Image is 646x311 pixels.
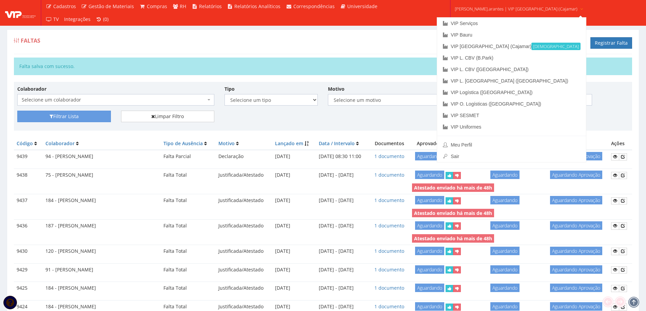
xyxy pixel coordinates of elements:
a: VIP SESMET [437,110,586,121]
td: [DATE] [272,219,316,232]
span: Aguardando [415,302,444,311]
a: VIP L. CBV (B.Park) [437,52,586,64]
a: VIP O. Logísticas ([GEOGRAPHIC_DATA]) [437,98,586,110]
td: 9430 [14,245,43,258]
label: Colaborador [17,86,46,92]
span: (0) [103,16,109,22]
label: Tipo [224,86,235,92]
div: Falta salva com sucesso. [14,58,632,75]
span: Aguardando [490,284,520,292]
td: [DATE] - [DATE] [316,194,370,207]
td: 75 - [PERSON_NAME] [43,169,161,182]
td: Falta Total [161,194,216,207]
a: VIP Logística ([GEOGRAPHIC_DATA]) [437,87,586,98]
td: 184 - [PERSON_NAME] [43,194,161,207]
td: Falta Total [161,282,216,295]
button: Filtrar Lista [17,111,111,122]
td: Justificada/Atestado [216,282,272,295]
a: 1 documento [374,222,404,229]
td: Justificada/Atestado [216,219,272,232]
td: [DATE] [272,263,316,276]
a: Sair [437,151,586,162]
span: Relatórios Analíticos [234,3,280,9]
span: Aguardando Aprovação [550,302,602,311]
td: 94 - [PERSON_NAME] [43,150,161,163]
span: Aguardando Aprovação [550,247,602,255]
td: [DATE] [272,150,316,163]
a: VIP L. [GEOGRAPHIC_DATA] ([GEOGRAPHIC_DATA]) [437,75,586,87]
td: 9437 [14,194,43,207]
span: Selecione um colaborador [22,96,206,103]
td: Falta Total [161,263,216,276]
a: Motivo [218,140,235,147]
span: Aguardando [490,221,520,230]
th: Ações [608,137,632,150]
strong: Atestado enviado há mais de 48h [414,210,492,216]
a: 1 documento [374,172,404,178]
td: [DATE] [272,169,316,182]
span: Compras [147,3,167,9]
label: Motivo [328,86,345,92]
span: Aguardando Aprovação [550,284,602,292]
td: 187 - [PERSON_NAME] [43,219,161,232]
span: Aguardando [490,302,520,311]
span: Aguardando [415,265,444,274]
a: Data / Intervalo [319,140,355,147]
span: Aguardando [415,171,444,179]
td: 120 - [PERSON_NAME] [43,245,161,258]
td: Justificada/Atestado [216,245,272,258]
td: [DATE] 08:30 11:00 [316,150,370,163]
td: Justificada/Atestado [216,169,272,182]
td: [DATE] - [DATE] [316,169,370,182]
td: [DATE] - [DATE] [316,245,370,258]
a: Meu Perfil [437,139,586,151]
a: VIP Bauru [437,29,586,41]
a: 1 documento [374,285,404,291]
td: Declaração [216,150,272,163]
td: 9436 [14,219,43,232]
span: Aguardando [415,284,444,292]
a: VIP [GEOGRAPHIC_DATA] (Cajamar)[DEMOGRAPHIC_DATA] [437,41,586,52]
td: [DATE] - [DATE] [316,263,370,276]
td: 184 - [PERSON_NAME] [43,282,161,295]
span: Aguardando Aprovação [550,171,602,179]
span: Aguardando [490,247,520,255]
a: VIP L. CBV ([GEOGRAPHIC_DATA]) [437,64,586,75]
span: Aguardando [415,247,444,255]
span: TV [53,16,59,22]
a: Código [17,140,33,147]
a: Colaborador [45,140,75,147]
a: Integrações [61,13,93,26]
span: Aguardando [490,171,520,179]
td: 9438 [14,169,43,182]
small: [DEMOGRAPHIC_DATA] [531,43,581,50]
span: [PERSON_NAME].arantes | VIP [GEOGRAPHIC_DATA] (Cajamar) [455,5,578,12]
span: Relatórios [199,3,222,9]
span: Aguardando Aprovação [550,265,602,274]
span: Cadastros [53,3,76,9]
td: 9439 [14,150,43,163]
span: Aguardando [490,265,520,274]
a: 1 documento [374,266,404,273]
span: Correspondências [293,3,335,9]
a: VIP Serviços [437,18,586,29]
th: Documentos [370,137,409,150]
a: Limpar Filtro [121,111,215,122]
span: Selecione um colaborador [17,94,214,106]
a: TV [43,13,61,26]
a: (0) [93,13,112,26]
td: [DATE] [272,194,316,207]
span: Gestão de Materiais [89,3,134,9]
td: 9425 [14,282,43,295]
td: Falta Total [161,169,216,182]
td: 9429 [14,263,43,276]
span: Aguardando [415,196,444,204]
th: Aprovado pelo RH [409,137,466,150]
span: Integrações [64,16,91,22]
img: logo [5,8,36,18]
span: Aguardando Aprovação [550,196,602,204]
span: Aguardando [415,152,444,160]
span: Faltas [21,37,40,44]
a: 1 documento [374,303,404,310]
td: Falta Total [161,219,216,232]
